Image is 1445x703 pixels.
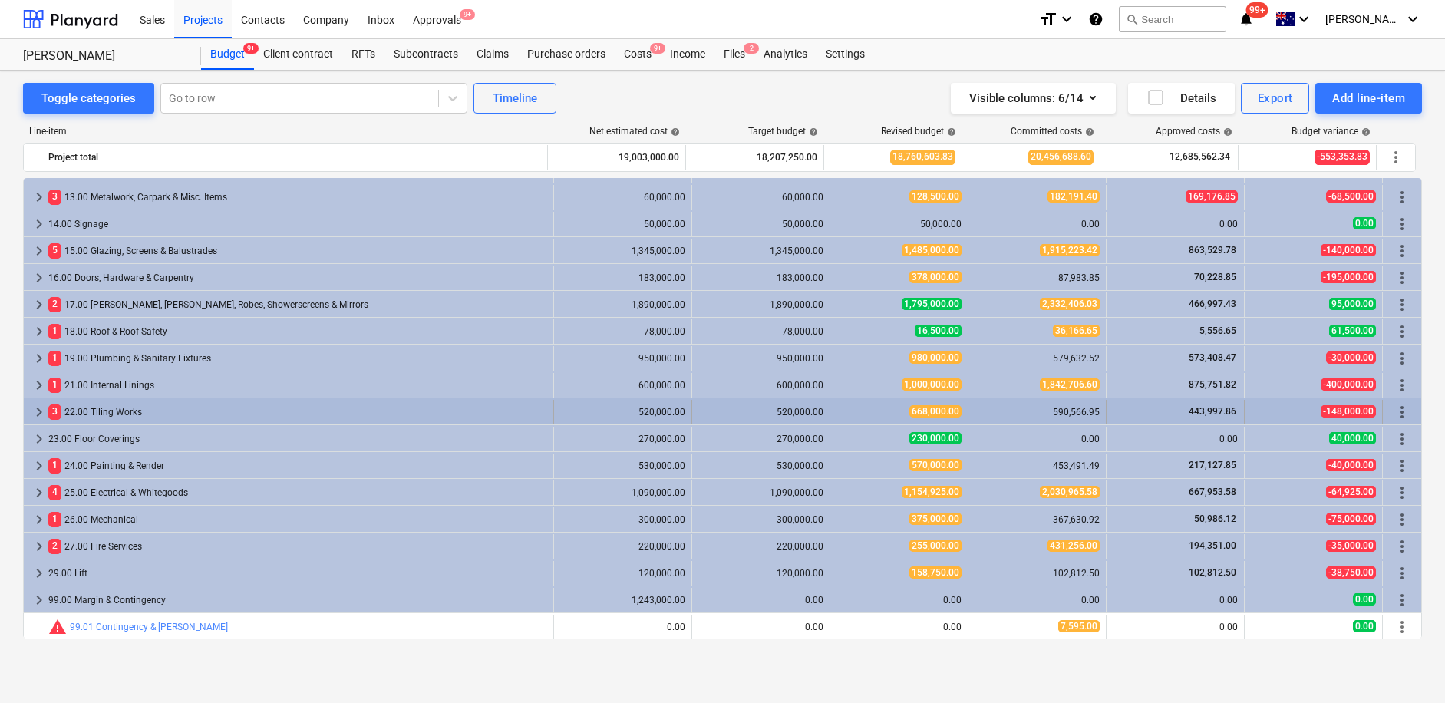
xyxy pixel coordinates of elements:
[1353,620,1376,632] span: 0.00
[1187,352,1238,363] span: 573,408.47
[1393,322,1411,341] span: More actions
[1187,245,1238,256] span: 863,529.78
[1393,242,1411,260] span: More actions
[902,244,962,256] span: 1,485,000.00
[560,514,685,525] div: 300,000.00
[473,83,556,114] button: Timeline
[560,192,685,203] div: 60,000.00
[806,127,818,137] span: help
[1198,325,1238,336] span: 5,556.65
[1329,432,1376,444] span: 40,000.00
[560,434,685,444] div: 270,000.00
[48,480,547,505] div: 25.00 Electrical & Whitegoods
[975,407,1100,418] div: 590,566.95
[1241,83,1310,114] button: Export
[1393,295,1411,314] span: More actions
[1258,88,1293,108] div: Export
[975,434,1100,444] div: 0.00
[909,566,962,579] span: 158,750.00
[1011,126,1094,137] div: Committed costs
[1057,10,1076,28] i: keyboard_arrow_down
[698,407,823,418] div: 520,000.00
[698,434,823,444] div: 270,000.00
[1393,349,1411,368] span: More actions
[1047,540,1100,552] span: 431,256.00
[1326,566,1376,579] span: -38,750.00
[698,192,823,203] div: 60,000.00
[1321,271,1376,283] span: -195,000.00
[1186,190,1238,203] span: 169,176.85
[30,537,48,556] span: keyboard_arrow_right
[560,568,685,579] div: 120,000.00
[560,246,685,256] div: 1,345,000.00
[30,591,48,609] span: keyboard_arrow_right
[518,39,615,70] div: Purchase orders
[698,460,823,471] div: 530,000.00
[698,568,823,579] div: 120,000.00
[902,378,962,391] span: 1,000,000.00
[48,454,547,478] div: 24.00 Painting & Render
[1187,299,1238,309] span: 466,997.43
[698,299,823,310] div: 1,890,000.00
[1187,567,1238,578] span: 102,812.50
[1393,403,1411,421] span: More actions
[1404,10,1422,28] i: keyboard_arrow_down
[909,405,962,418] span: 668,000.00
[342,39,384,70] div: RFTs
[1393,457,1411,475] span: More actions
[902,298,962,310] span: 1,795,000.00
[698,380,823,391] div: 600,000.00
[975,460,1100,471] div: 453,491.49
[23,126,549,137] div: Line-item
[560,219,685,229] div: 50,000.00
[698,219,823,229] div: 50,000.00
[1393,269,1411,287] span: More actions
[698,246,823,256] div: 1,345,000.00
[698,595,823,606] div: 0.00
[560,353,685,364] div: 950,000.00
[30,564,48,583] span: keyboard_arrow_right
[1113,622,1238,632] div: 0.00
[754,39,817,70] div: Analytics
[1315,150,1370,164] span: -553,353.83
[48,373,547,398] div: 21.00 Internal Linings
[1292,126,1371,137] div: Budget variance
[1082,127,1094,137] span: help
[975,219,1100,229] div: 0.00
[1353,593,1376,606] span: 0.00
[714,39,754,70] div: Files
[944,127,956,137] span: help
[615,39,661,70] a: Costs9+
[915,325,962,337] span: 16,500.00
[30,510,48,529] span: keyboard_arrow_right
[48,427,547,451] div: 23.00 Floor Coverings
[1246,2,1268,18] span: 99+
[467,39,518,70] div: Claims
[698,622,823,632] div: 0.00
[48,185,547,210] div: 13.00 Metalwork, Carpark & Misc. Items
[48,145,541,170] div: Project total
[1126,13,1138,25] span: search
[1058,620,1100,632] span: 7,595.00
[1040,298,1100,310] span: 2,332,406.03
[30,215,48,233] span: keyboard_arrow_right
[744,43,759,54] span: 2
[1353,217,1376,229] span: 0.00
[1187,379,1238,390] span: 875,751.82
[30,242,48,260] span: keyboard_arrow_right
[1393,564,1411,583] span: More actions
[890,150,955,164] span: 18,760,603.83
[1332,88,1405,108] div: Add line-item
[1393,510,1411,529] span: More actions
[836,622,962,632] div: 0.00
[384,39,467,70] a: Subcontracts
[668,127,680,137] span: help
[1028,150,1094,164] span: 20,456,688.60
[30,376,48,394] span: keyboard_arrow_right
[1168,150,1232,163] span: 12,685,562.34
[909,432,962,444] span: 230,000.00
[1119,6,1226,32] button: Search
[1239,10,1254,28] i: notifications
[1393,484,1411,502] span: More actions
[48,190,61,204] span: 3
